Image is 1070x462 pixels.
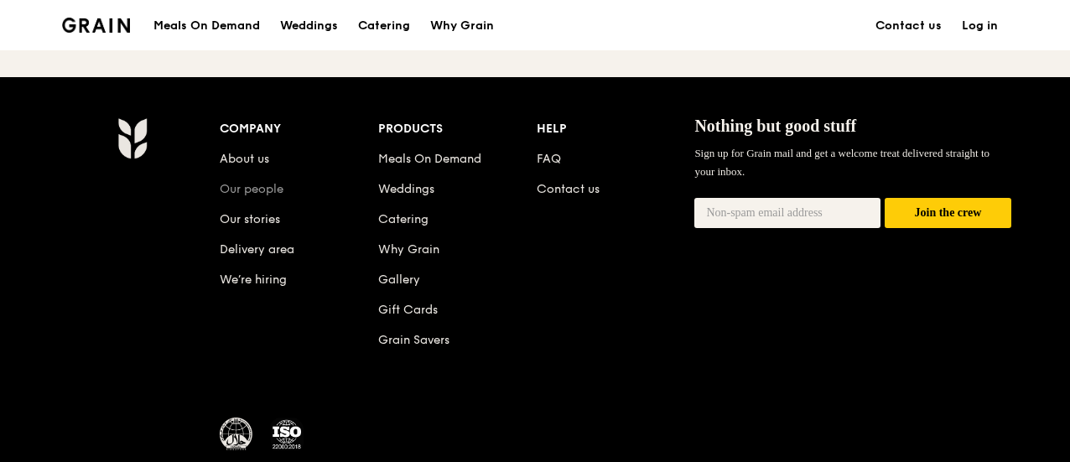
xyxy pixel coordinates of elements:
img: Grain [117,117,147,159]
div: Company [220,117,378,141]
a: Why Grain [378,242,439,257]
a: Delivery area [220,242,294,257]
a: Our stories [220,212,280,226]
a: Grain Savers [378,333,449,347]
a: Gallery [378,273,420,287]
div: Meals On Demand [153,1,260,51]
a: FAQ [537,152,561,166]
a: We’re hiring [220,273,287,287]
a: Contact us [537,182,600,196]
img: Grain [62,18,130,33]
a: Catering [378,212,429,226]
div: Why Grain [430,1,494,51]
img: ISO Certified [270,418,304,451]
a: About us [220,152,269,166]
input: Non-spam email address [694,198,880,228]
a: Weddings [378,182,434,196]
a: Weddings [270,1,348,51]
a: Catering [348,1,420,51]
a: Our people [220,182,283,196]
img: MUIS Halal Certified [220,418,253,451]
button: Join the crew [885,198,1011,229]
a: Meals On Demand [378,152,481,166]
a: Gift Cards [378,303,438,317]
a: Log in [952,1,1008,51]
div: Help [537,117,695,141]
a: Why Grain [420,1,504,51]
div: Weddings [280,1,338,51]
span: Sign up for Grain mail and get a welcome treat delivered straight to your inbox. [694,147,989,178]
div: Products [378,117,537,141]
div: Catering [358,1,410,51]
span: Nothing but good stuff [694,117,856,135]
a: Contact us [865,1,952,51]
